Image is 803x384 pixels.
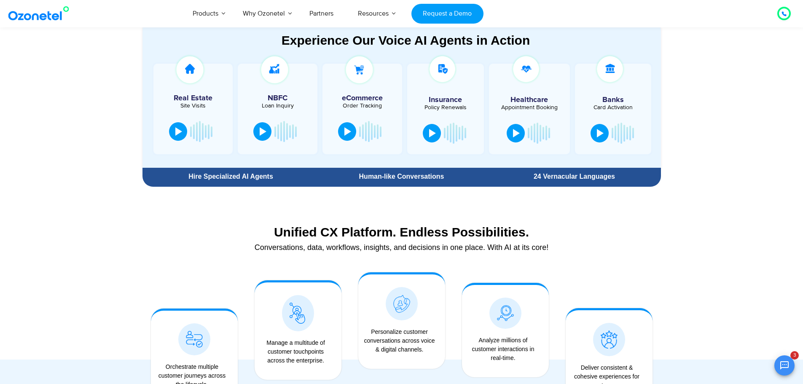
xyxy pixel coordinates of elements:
[411,96,480,104] h5: Insurance
[158,103,229,109] div: Site Visits
[151,33,661,48] div: Experience Our Voice AI Agents in Action
[411,4,483,24] a: Request a Demo
[774,355,795,376] button: Open chat
[147,173,315,180] div: Hire Specialized AI Agents
[495,96,564,104] h5: Healthcare
[242,103,313,109] div: Loan Inquiry
[147,225,657,239] div: Unified CX Platform. Endless Possibilities.
[492,173,656,180] div: 24 Vernacular Languages
[259,338,333,365] div: Manage a multitude of customer touchpoints across the enterprise.
[363,328,437,354] div: Personalize customer conversations across voice & digital channels.
[579,96,647,104] h5: Banks
[242,94,313,102] h5: NBFC
[147,244,657,251] div: Conversations, data, workflows, insights, and decisions in one place. With AI at its core!
[327,103,398,109] div: Order Tracking
[790,351,799,360] span: 3
[495,105,564,110] div: Appointment Booking
[158,94,229,102] h5: Real Estate
[466,336,540,363] div: Analyze millions of customer interactions in real-time.
[411,105,480,110] div: Policy Renewals
[327,94,398,102] h5: eCommerce
[579,105,647,110] div: Card Activation
[319,173,483,180] div: Human-like Conversations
